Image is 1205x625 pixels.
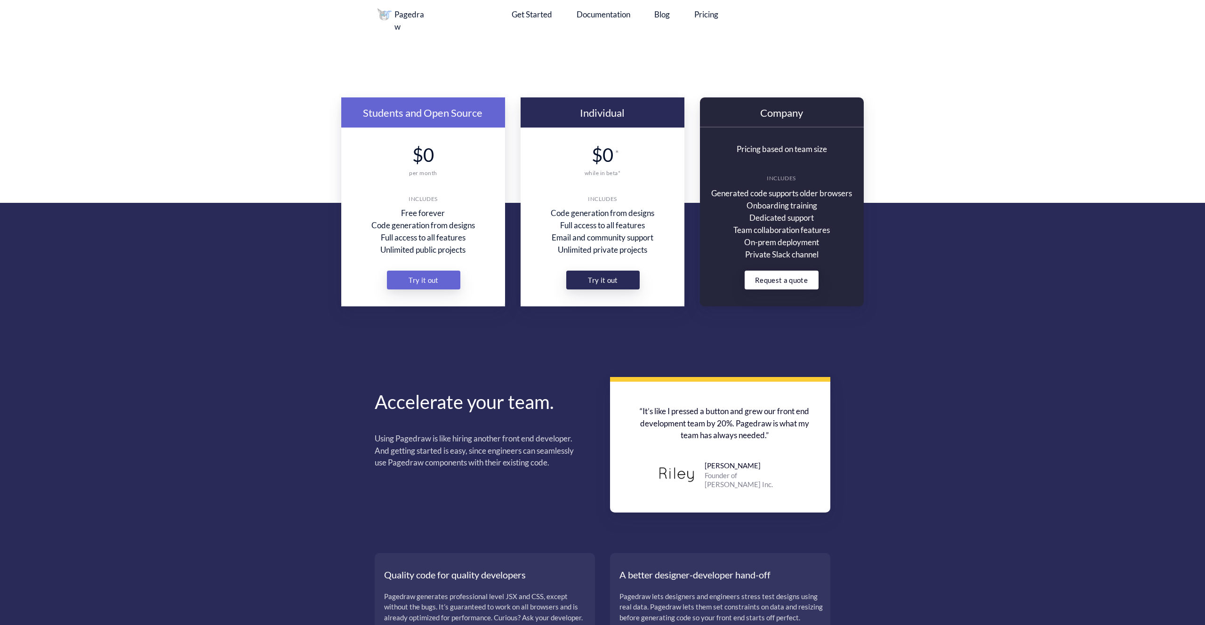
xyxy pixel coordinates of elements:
a: Request a quote [745,271,819,289]
div: Pricing based on team size [721,143,842,155]
div: Students and Open Source [361,107,484,119]
div: Onboarding training [708,200,855,212]
a: Pricing [694,8,718,21]
div: Email and community support [538,232,667,244]
div: INCLUDES [409,195,438,202]
div: Team collaboration features [708,224,855,236]
div: Request a quote [748,271,815,289]
img: image.png [378,8,392,20]
div: Individual [553,107,652,119]
div: per month [405,169,441,176]
div: $0 [412,143,434,167]
div: Founder of [PERSON_NAME] Inc. [705,471,787,489]
div: Using Pagedraw is like hiring another front end developer. And getting started is easy, since eng... [375,433,582,469]
div: Full access to all features [538,219,667,232]
div: Company [753,107,810,119]
div: On-prem deployment [708,236,855,248]
img: image.png [654,467,699,482]
div: Pagedraw lets designers and engineers stress test designs using real data. Pagedraw lets them set... [619,591,827,623]
a: Try it out [387,271,460,289]
div: Try it out [404,271,443,289]
div: Code generation from designs [365,219,481,232]
div: INCLUDES [588,195,617,202]
div: Quality code for quality developers [384,568,591,582]
div: Pagedraw generates professional level JSX and CSS, except without the bugs. It’s guaranteed to wo... [384,591,586,623]
div: Full access to all features [365,232,481,244]
div: A better designer-developer hand-off [619,568,827,582]
div: Dedicated support [708,212,855,224]
div: [PERSON_NAME] [705,461,780,470]
div: Accelerate your team. [375,390,582,414]
div: INCLUDES [767,175,796,182]
a: Blog [654,8,670,21]
div: $0 [591,143,613,167]
a: Documentation [577,8,631,21]
div: Private Slack channel [708,248,855,261]
a: Try it out [566,271,640,289]
div: while in beta* [573,169,632,176]
div: Code generation from designs [538,207,667,219]
a: Get Started [512,8,552,21]
div: Try it out [583,271,623,289]
div: Free forever [365,207,481,219]
div: Unlimited private projects [538,244,667,256]
div: “It’s like I pressed a button and grew our front end development team by 20%. Pagedraw is what my... [633,405,816,441]
div: Pagedraw [394,8,430,32]
div: Unlimited public projects [365,244,481,256]
a: Pagedraw [378,8,443,32]
div: Generated code supports older browsers [708,187,855,200]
